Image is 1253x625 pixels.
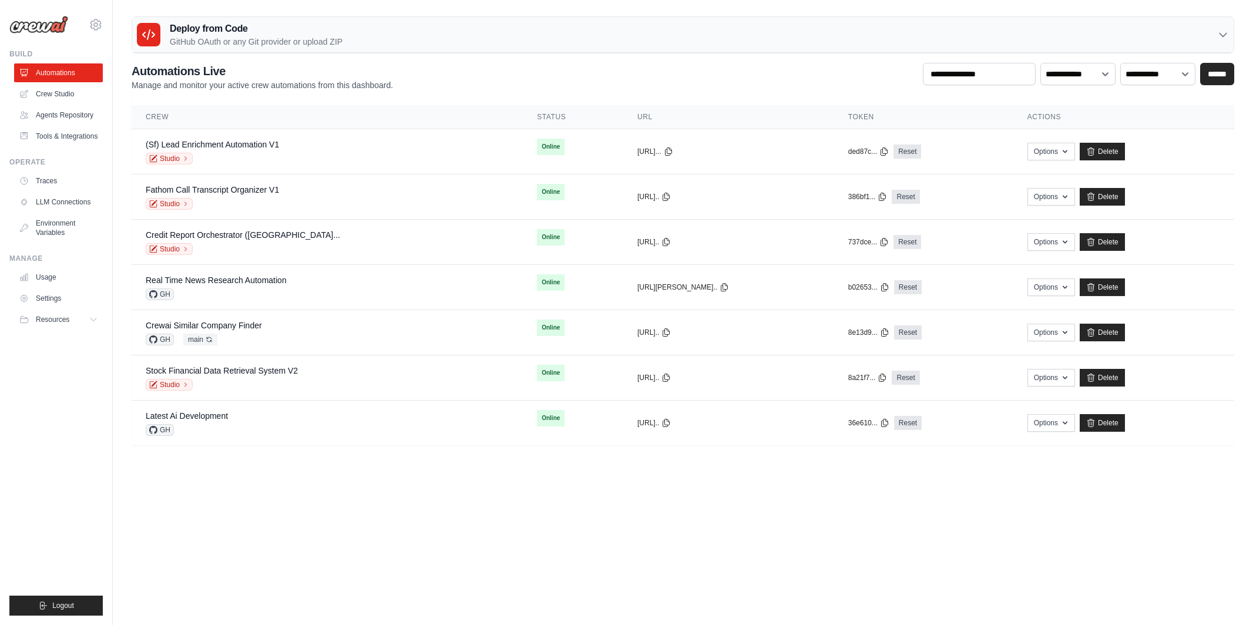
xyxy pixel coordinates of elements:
[894,325,922,340] a: Reset
[146,288,174,300] span: GH
[537,410,565,426] span: Online
[183,334,217,345] span: main
[848,147,889,156] button: ded87c...
[14,289,103,308] a: Settings
[894,416,922,430] a: Reset
[1080,324,1125,341] a: Delete
[637,283,729,292] button: [URL][PERSON_NAME]..
[146,379,193,391] a: Studio
[1080,278,1125,296] a: Delete
[848,328,889,337] button: 8e13d9...
[14,63,103,82] a: Automations
[52,601,74,610] span: Logout
[9,596,103,616] button: Logout
[146,275,287,285] a: Real Time News Research Automation
[537,274,565,291] span: Online
[14,214,103,242] a: Environment Variables
[1027,324,1075,341] button: Options
[146,140,279,149] a: (Sf) Lead Enrichment Automation V1
[170,36,342,48] p: GitHub OAuth or any Git provider or upload ZIP
[9,254,103,263] div: Manage
[848,237,889,247] button: 737dce...
[1027,188,1075,206] button: Options
[537,320,565,336] span: Online
[537,229,565,246] span: Online
[848,192,888,201] button: 386bf1...
[9,16,68,33] img: Logo
[146,185,279,194] a: Fathom Call Transcript Organizer V1
[537,365,565,381] span: Online
[9,157,103,167] div: Operate
[146,243,193,255] a: Studio
[893,145,921,159] a: Reset
[146,366,298,375] a: Stock Financial Data Retrieval System V2
[36,315,69,324] span: Resources
[894,280,922,294] a: Reset
[14,85,103,103] a: Crew Studio
[893,235,921,249] a: Reset
[523,105,623,129] th: Status
[1027,143,1075,160] button: Options
[1027,278,1075,296] button: Options
[14,268,103,287] a: Usage
[9,49,103,59] div: Build
[146,334,174,345] span: GH
[146,424,174,436] span: GH
[1027,414,1075,432] button: Options
[834,105,1013,129] th: Token
[1080,369,1125,387] a: Delete
[892,371,919,385] a: Reset
[146,153,193,164] a: Studio
[14,193,103,211] a: LLM Connections
[892,190,919,204] a: Reset
[1080,188,1125,206] a: Delete
[132,105,523,129] th: Crew
[146,411,228,421] a: Latest Ai Development
[1080,414,1125,432] a: Delete
[537,184,565,200] span: Online
[848,373,888,382] button: 8a21f7...
[170,22,342,36] h3: Deploy from Code
[1013,105,1234,129] th: Actions
[537,139,565,155] span: Online
[146,230,340,240] a: Credit Report Orchestrator ([GEOGRAPHIC_DATA]...
[14,127,103,146] a: Tools & Integrations
[623,105,834,129] th: URL
[14,310,103,329] button: Resources
[14,106,103,125] a: Agents Repository
[1027,369,1075,387] button: Options
[1027,233,1075,251] button: Options
[132,63,393,79] h2: Automations Live
[1080,233,1125,251] a: Delete
[848,283,889,292] button: b02653...
[146,321,262,330] a: Crewai Similar Company Finder
[132,79,393,91] p: Manage and monitor your active crew automations from this dashboard.
[146,198,193,210] a: Studio
[1080,143,1125,160] a: Delete
[848,418,889,428] button: 36e610...
[14,172,103,190] a: Traces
